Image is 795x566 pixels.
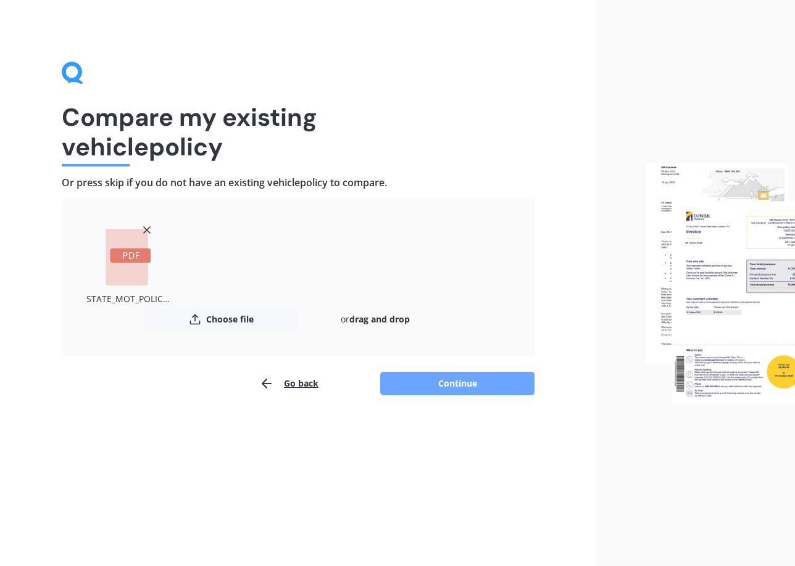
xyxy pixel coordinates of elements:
[646,163,795,404] img: files.webp
[298,307,452,332] div: or
[380,372,535,395] button: Continue
[86,290,170,307] div: STATE_MOT_POLICY_SCHEDULE_MOTS01545331_20250826225644543.pdf
[259,371,318,396] button: Go back
[62,102,535,162] h1: Compare my existing vehicle policy
[62,176,535,189] h4: Or press skip if you do not have an existing vehicle policy to compare.
[144,307,298,332] button: Choose file
[349,313,410,325] b: drag and drop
